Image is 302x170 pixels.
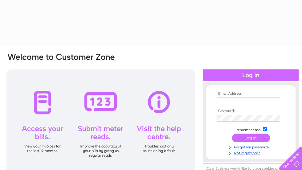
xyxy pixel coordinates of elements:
[217,144,287,150] a: Forgotten password?
[232,134,270,142] input: Submit
[215,92,287,96] th: Email Address:
[215,126,287,132] td: Remember me?
[217,150,287,155] a: Not registered?
[215,109,287,113] th: Password:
